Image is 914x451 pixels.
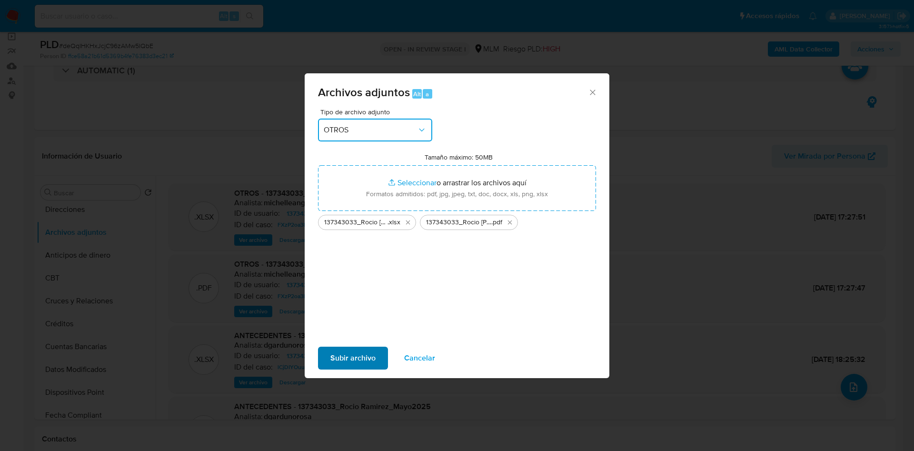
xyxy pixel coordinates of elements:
button: Eliminar 137343033_Rocio Magaly Ramirez Chavez_AGO2025.xlsx [402,217,414,228]
label: Tamaño máximo: 50MB [425,153,493,161]
span: Alt [413,90,421,99]
span: 137343033_Rocio [PERSON_NAME] Chavez_AGO25 [426,218,491,227]
button: Eliminar 137343033_Rocio Magaly Ramirez Chavez_AGO25.pdf [504,217,516,228]
button: Cerrar [588,88,596,96]
span: 137343033_Rocio [PERSON_NAME] Chavez_AGO2025 [324,218,387,227]
span: Archivos adjuntos [318,84,410,100]
span: OTROS [324,125,417,135]
button: Subir archivo [318,347,388,370]
ul: Archivos seleccionados [318,211,596,230]
span: .xlsx [387,218,400,227]
button: Cancelar [392,347,447,370]
span: Cancelar [404,348,435,369]
button: OTROS [318,119,432,141]
span: a [426,90,429,99]
span: Tipo de archivo adjunto [320,109,435,115]
span: Subir archivo [330,348,376,369]
span: .pdf [491,218,502,227]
